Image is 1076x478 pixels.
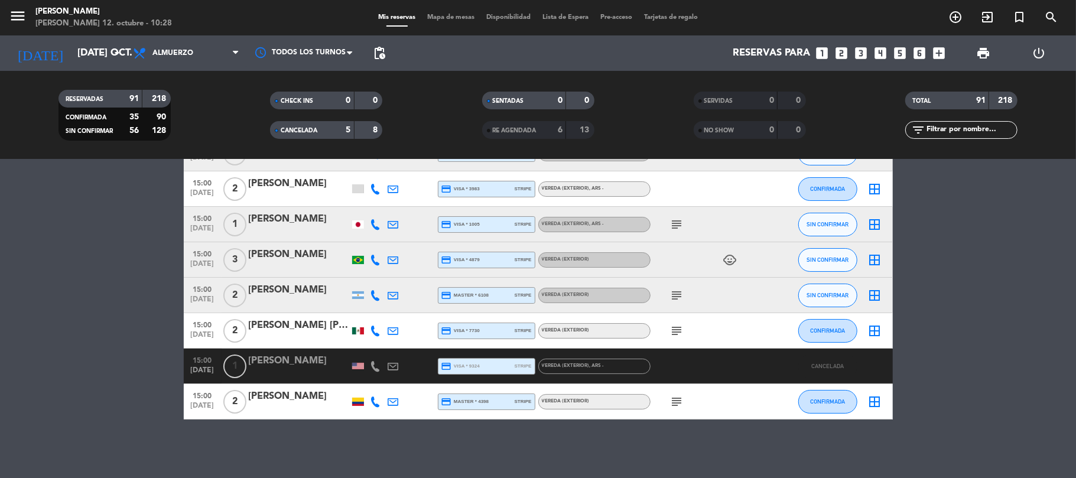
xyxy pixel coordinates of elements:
[811,363,844,369] span: CANCELADA
[515,362,532,370] span: stripe
[129,95,139,103] strong: 91
[515,220,532,228] span: stripe
[798,284,857,307] button: SIN CONFIRMAR
[188,366,217,380] span: [DATE]
[372,46,386,60] span: pending_actions
[66,128,113,134] span: SIN CONFIRMAR
[9,7,27,29] button: menu
[584,96,591,105] strong: 0
[188,225,217,238] span: [DATE]
[188,246,217,260] span: 15:00
[188,175,217,189] span: 15:00
[421,14,480,21] span: Mapa de mesas
[515,185,532,193] span: stripe
[441,326,452,336] i: credit_card
[1044,10,1058,24] i: search
[441,255,480,265] span: visa * 4879
[976,46,990,60] span: print
[798,355,857,378] button: CANCELADA
[188,331,217,344] span: [DATE]
[515,256,532,264] span: stripe
[796,96,803,105] strong: 0
[590,186,604,191] span: , ARS -
[868,253,882,267] i: border_all
[249,176,349,191] div: [PERSON_NAME]
[868,288,882,303] i: border_all
[223,284,246,307] span: 2
[798,213,857,236] button: SIN CONFIRMAR
[188,295,217,309] span: [DATE]
[281,128,317,134] span: CANCELADA
[542,292,590,297] span: Vereda (EXTERIOR)
[1011,35,1067,71] div: LOG OUT
[796,126,803,134] strong: 0
[223,319,246,343] span: 2
[157,113,168,121] strong: 90
[249,318,349,333] div: [PERSON_NAME] [PERSON_NAME]
[249,282,349,298] div: [PERSON_NAME]
[441,255,452,265] i: credit_card
[441,396,452,407] i: credit_card
[188,189,217,203] span: [DATE]
[558,126,563,134] strong: 6
[868,324,882,338] i: border_all
[807,221,849,227] span: SIN CONFIRMAR
[542,363,604,368] span: Vereda (EXTERIOR)
[1032,46,1046,60] i: power_settings_new
[441,361,480,372] span: visa * 9324
[815,45,830,61] i: looks_one
[590,222,604,226] span: , ARS -
[223,177,246,201] span: 2
[223,355,246,378] span: 1
[704,98,733,104] span: SERVIDAS
[798,248,857,272] button: SIN CONFIRMAR
[188,260,217,274] span: [DATE]
[9,40,71,66] i: [DATE]
[188,154,217,167] span: [DATE]
[441,326,480,336] span: visa * 7730
[35,18,172,30] div: [PERSON_NAME] 12. octubre - 10:28
[515,398,532,405] span: stripe
[66,115,106,121] span: CONFIRMADA
[441,396,489,407] span: master * 4398
[1012,10,1026,24] i: turned_in_not
[932,45,947,61] i: add_box
[223,390,246,414] span: 2
[152,95,168,103] strong: 218
[493,128,537,134] span: RE AGENDADA
[223,248,246,272] span: 3
[249,212,349,227] div: [PERSON_NAME]
[670,395,684,409] i: subject
[188,211,217,225] span: 15:00
[542,222,604,226] span: Vereda (EXTERIOR)
[798,390,857,414] button: CONFIRMADA
[223,213,246,236] span: 1
[188,388,217,402] span: 15:00
[129,126,139,135] strong: 56
[810,327,845,334] span: CONFIRMADA
[515,291,532,299] span: stripe
[723,253,737,267] i: child_care
[441,219,452,230] i: credit_card
[980,10,994,24] i: exit_to_app
[798,177,857,201] button: CONFIRMADA
[868,395,882,409] i: border_all
[733,48,811,59] span: Reservas para
[281,98,313,104] span: CHECK INS
[373,96,380,105] strong: 0
[580,126,591,134] strong: 13
[515,327,532,334] span: stripe
[249,389,349,404] div: [PERSON_NAME]
[441,219,480,230] span: visa * 1005
[911,123,925,137] i: filter_list
[638,14,704,21] span: Tarjetas de regalo
[670,324,684,338] i: subject
[9,7,27,25] i: menu
[249,353,349,369] div: [PERSON_NAME]
[704,128,734,134] span: NO SHOW
[912,98,931,104] span: TOTAL
[769,126,774,134] strong: 0
[912,45,928,61] i: looks_6
[542,257,590,262] span: Vereda (EXTERIOR)
[594,14,638,21] span: Pre-acceso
